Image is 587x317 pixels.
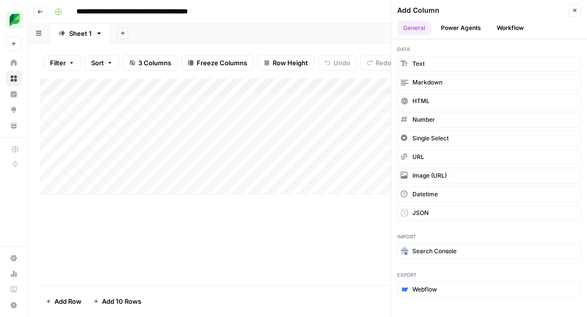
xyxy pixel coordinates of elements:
[412,153,424,161] span: URL
[412,209,429,217] span: JSON
[6,71,22,86] a: Browse
[397,21,431,35] button: General
[257,55,314,71] button: Row Height
[397,75,581,90] button: Markdown
[6,266,22,282] a: Usage
[333,58,350,68] span: Undo
[435,21,487,35] button: Power Agents
[397,45,581,53] span: Data
[318,55,357,71] button: Undo
[85,55,119,71] button: Sort
[360,55,398,71] button: Redo
[412,190,438,199] span: Datetime
[6,86,22,102] a: Insights
[491,21,530,35] button: Workflow
[397,243,581,259] button: Search Console
[397,271,581,279] span: Export
[376,58,391,68] span: Redo
[412,247,457,256] span: Search Console
[412,171,447,180] span: Image (URL)
[412,134,449,143] span: Single Select
[123,55,178,71] button: 3 Columns
[273,58,308,68] span: Row Height
[6,11,24,29] img: SproutSocial Logo
[412,285,437,294] span: Webflow
[412,115,435,124] span: Number
[397,112,581,128] button: Number
[397,186,581,202] button: Datetime
[197,58,247,68] span: Freeze Columns
[397,205,581,221] button: JSON
[54,296,81,306] span: Add Row
[397,93,581,109] button: HTML
[6,55,22,71] a: Home
[69,28,92,38] div: Sheet 1
[138,58,171,68] span: 3 Columns
[412,59,425,68] span: Text
[6,8,22,32] button: Workspace: SproutSocial
[397,56,581,72] button: Text
[50,24,111,43] a: Sheet 1
[397,131,581,146] button: Single Select
[412,78,442,87] span: Markdown
[6,250,22,266] a: Settings
[181,55,254,71] button: Freeze Columns
[397,282,581,297] button: Webflow
[6,118,22,133] a: Your Data
[412,97,430,106] span: HTML
[6,282,22,297] a: Learning Hub
[50,58,66,68] span: Filter
[44,55,81,71] button: Filter
[397,168,581,184] button: Image (URL)
[40,293,87,309] button: Add Row
[102,296,141,306] span: Add 10 Rows
[87,293,147,309] button: Add 10 Rows
[397,233,581,240] span: Import
[397,149,581,165] button: URL
[6,102,22,118] a: Opportunities
[6,297,22,313] button: Help + Support
[91,58,104,68] span: Sort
